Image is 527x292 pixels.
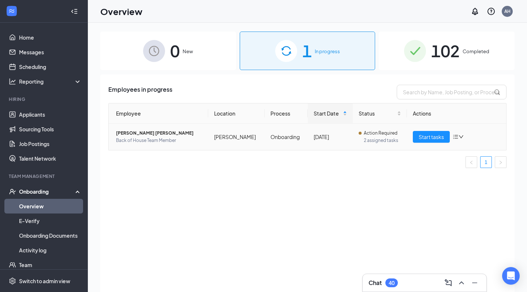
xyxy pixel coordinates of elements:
a: 1 [481,157,492,168]
div: Switch to admin view [19,277,70,285]
span: New [183,48,193,55]
span: 2 assigned tasks [364,137,401,144]
div: Onboarding [19,188,75,195]
svg: UserCheck [9,188,16,195]
div: AH [504,8,511,14]
th: Actions [407,103,507,124]
svg: Collapse [71,8,78,15]
td: Onboarding [265,124,308,150]
span: In progress [315,48,340,55]
a: Overview [19,199,82,213]
span: [PERSON_NAME] [PERSON_NAME] [116,129,202,137]
span: Start tasks [419,133,444,141]
svg: ChevronUp [457,278,466,287]
span: Status [359,109,396,117]
th: Process [265,103,308,124]
a: Messages [19,45,82,59]
div: Open Intercom Messenger [502,267,520,285]
span: 1 [302,38,312,63]
h3: Chat [369,279,382,287]
a: Onboarding Documents [19,228,82,243]
a: Talent Network [19,151,82,166]
a: Applicants [19,107,82,122]
span: 0 [170,38,180,63]
li: 1 [480,156,492,168]
button: Start tasks [413,131,450,143]
svg: QuestionInfo [487,7,496,16]
span: 102 [431,38,460,63]
th: Status [353,103,407,124]
input: Search by Name, Job Posting, or Process [397,85,507,99]
span: Action Required [364,129,397,137]
a: Scheduling [19,59,82,74]
div: Reporting [19,78,82,85]
td: [PERSON_NAME] [208,124,265,150]
span: right [498,160,503,165]
li: Previous Page [466,156,477,168]
button: Minimize [469,277,481,289]
span: Back of House Team Member [116,137,202,144]
div: [DATE] [314,133,347,141]
button: right [495,156,507,168]
a: Home [19,30,82,45]
a: E-Verify [19,213,82,228]
div: Hiring [9,96,80,102]
li: Next Page [495,156,507,168]
a: Activity log [19,243,82,258]
svg: ComposeMessage [444,278,453,287]
svg: Notifications [471,7,479,16]
button: left [466,156,477,168]
span: Start Date [314,109,341,117]
span: down [459,134,464,139]
svg: Minimize [470,278,479,287]
button: ComposeMessage [442,277,454,289]
svg: Settings [9,277,16,285]
div: Team Management [9,173,80,179]
svg: WorkstreamLogo [8,7,15,15]
th: Location [208,103,265,124]
h1: Overview [100,5,142,18]
span: Employees in progress [108,85,172,99]
a: Job Postings [19,136,82,151]
svg: Analysis [9,78,16,85]
th: Employee [109,103,208,124]
span: bars [453,134,459,140]
div: 40 [389,280,395,286]
a: Sourcing Tools [19,122,82,136]
span: left [469,160,474,165]
span: Completed [463,48,489,55]
a: Team [19,258,82,272]
button: ChevronUp [456,277,467,289]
